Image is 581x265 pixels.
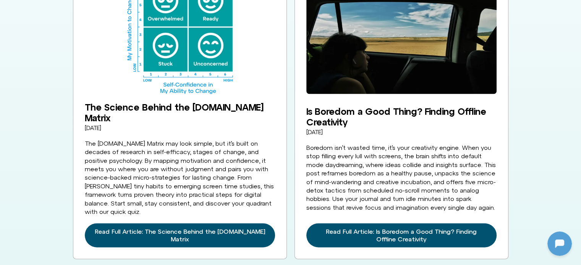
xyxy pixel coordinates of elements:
a: Read more about The Science Behind the Offline.now Matrix [85,223,275,247]
svg: Close Chatbot Button [133,3,146,16]
h2: [DOMAIN_NAME] [23,5,117,15]
svg: Voice Input Button [131,196,143,208]
a: The Science Behind the [DOMAIN_NAME] Matrix [85,102,264,123]
time: [DATE] [85,125,101,131]
div: The [DOMAIN_NAME] Matrix may look simple, but it’s built on decades of research in self-efficacy,... [85,139,275,216]
img: N5FCcHC.png [61,113,92,143]
h1: [DOMAIN_NAME] [47,151,105,162]
div: Boredom isn’t wasted time, it’s your creativity engine. When you stop filling every lull with scr... [306,143,497,212]
textarea: Message Input [13,198,118,206]
iframe: Botpress [547,231,572,256]
a: [DATE] [306,129,323,136]
a: Read more about Is Boredom a Good Thing? Finding Offline Creativity [306,223,497,247]
a: Is Boredom a Good Thing? Finding Offline Creativity [306,106,486,127]
button: Expand Header Button [2,2,151,18]
svg: Restart Conversation Button [120,3,133,16]
img: N5FCcHC.png [7,4,19,16]
span: Read Full Article: Is Boredom a Good Thing? Finding Offline Creativity [316,228,487,243]
a: [DATE] [85,125,101,132]
span: Read Full Article: The Science Behind the [DOMAIN_NAME] Matrix [94,228,266,243]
